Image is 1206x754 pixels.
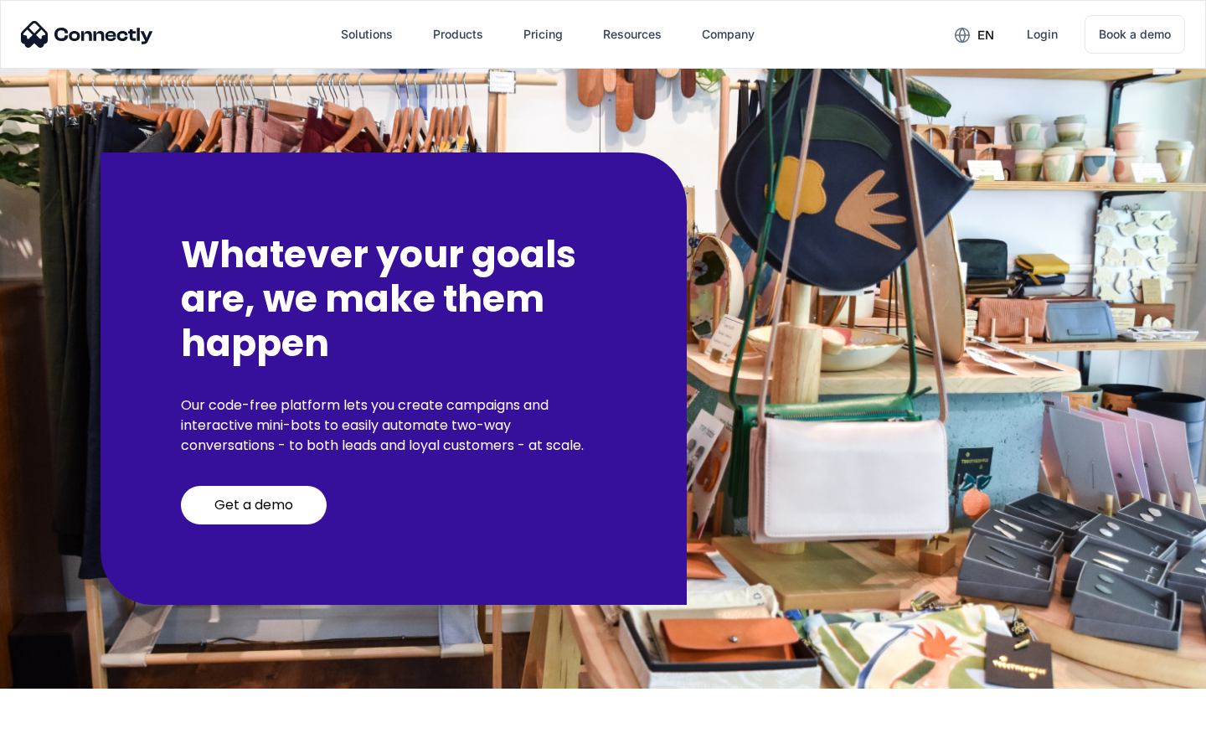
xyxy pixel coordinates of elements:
[1027,23,1058,46] div: Login
[1085,15,1185,54] a: Book a demo
[21,21,153,48] img: Connectly Logo
[33,725,100,748] ul: Language list
[603,23,662,46] div: Resources
[702,23,755,46] div: Company
[181,233,606,365] h2: Whatever your goals are, we make them happen
[214,497,293,514] div: Get a demo
[341,23,393,46] div: Solutions
[523,23,563,46] div: Pricing
[1013,14,1071,54] a: Login
[433,23,483,46] div: Products
[17,725,100,748] aside: Language selected: English
[977,23,994,47] div: en
[510,14,576,54] a: Pricing
[181,395,606,456] p: Our code-free platform lets you create campaigns and interactive mini-bots to easily automate two...
[181,486,327,524] a: Get a demo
